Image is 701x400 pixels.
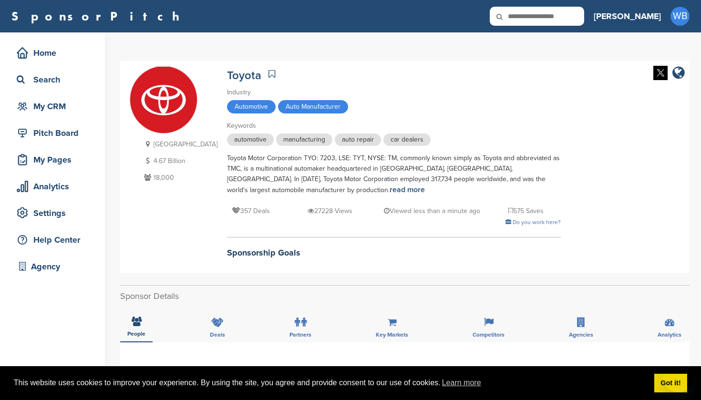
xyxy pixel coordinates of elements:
[130,67,197,133] img: Sponsorpitch & Toyota
[513,219,561,226] span: Do you work here?
[663,362,693,392] iframe: Button to launch messaging window
[369,365,384,375] a: here
[227,133,274,146] span: automotive
[289,332,311,338] span: Partners
[227,100,276,113] span: Automotive
[14,151,95,168] div: My Pages
[383,133,431,146] span: car dealers
[10,175,95,197] a: Analytics
[569,332,593,338] span: Agencies
[11,10,186,22] a: SponsorPitch
[505,219,561,226] a: Do you work here?
[127,331,145,337] span: People
[384,205,480,217] p: Viewed less than a minute ago
[120,290,690,303] h2: Sponsor Details
[276,133,332,146] span: manufacturing
[308,205,352,217] p: 27228 Views
[227,121,561,131] div: Keywords
[390,185,425,195] a: read more
[473,332,505,338] span: Competitors
[658,332,681,338] span: Analytics
[10,256,95,277] a: Agency
[10,122,95,144] a: Pitch Board
[14,44,95,62] div: Home
[14,376,647,390] span: This website uses cookies to improve your experience. By using the site, you agree and provide co...
[142,172,217,184] p: 18,000
[227,246,561,259] h2: Sponsorship Goals
[10,202,95,224] a: Settings
[14,98,95,115] div: My CRM
[14,178,95,195] div: Analytics
[594,10,661,23] h3: [PERSON_NAME]
[376,332,408,338] span: Key Markets
[10,95,95,117] a: My CRM
[227,153,561,195] div: Toyota Motor Corporation TYO: 7203, LSE: TYT, NYSE: TM, commonly known simply as Toyota and abbre...
[142,155,217,167] p: 4.67 Billion
[653,66,668,80] img: Twitter white
[14,71,95,88] div: Search
[10,42,95,64] a: Home
[278,100,348,113] span: Auto Manufacturer
[670,7,690,26] span: WB
[14,124,95,142] div: Pitch Board
[227,87,561,98] div: Industry
[654,374,687,393] a: dismiss cookie message
[441,376,483,390] a: learn more about cookies
[210,332,225,338] span: Deals
[10,149,95,171] a: My Pages
[232,205,270,217] p: 357 Deals
[672,66,685,82] a: company link
[594,6,661,27] a: [PERSON_NAME]
[14,258,95,275] div: Agency
[10,229,95,251] a: Help Center
[227,69,261,82] a: Toyota
[14,231,95,248] div: Help Center
[10,69,95,91] a: Search
[142,138,217,150] p: [GEOGRAPHIC_DATA]
[335,133,381,146] span: auto repair
[14,205,95,222] div: Settings
[508,205,544,217] p: 575 Saves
